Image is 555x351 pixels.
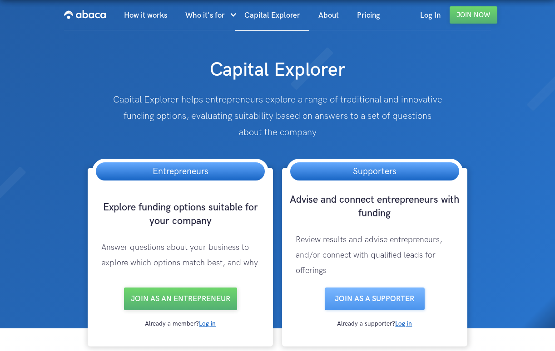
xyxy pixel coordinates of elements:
[287,223,463,288] p: Review results and advise entrepreneurs, and/or connect with qualified leads for offerings
[92,201,268,231] h3: Explore funding options suitable for your company
[139,49,416,83] h1: Capital Explorer
[92,319,268,328] div: Already a member?
[144,162,217,180] h3: Entrepreneurs
[124,288,237,310] a: Join as an entrepreneur
[287,319,463,328] div: Already a supporter?
[325,288,425,310] a: Join as a SUPPORTER
[92,231,268,280] p: Answer questions about your business to explore which options match best, and why
[450,6,497,24] a: Join Now
[199,320,216,327] a: Log in
[287,193,463,223] h3: Advise and connect entrepreneurs with funding
[64,7,106,22] img: Abaca logo
[111,92,444,141] p: Capital Explorer helps entrepreneurs explore a range of traditional and innovative funding option...
[395,320,412,327] a: Log in
[344,162,405,180] h3: Supporters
